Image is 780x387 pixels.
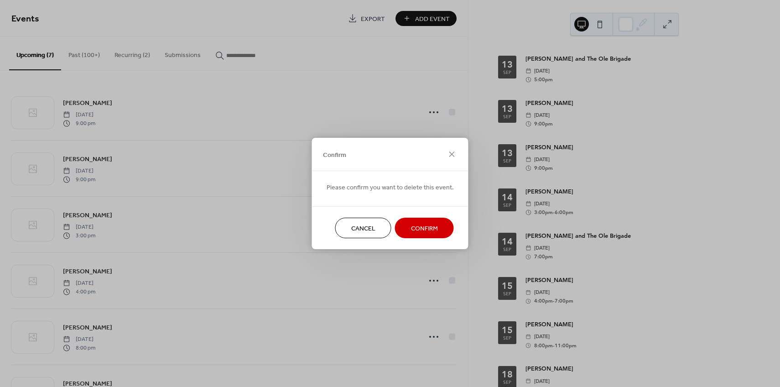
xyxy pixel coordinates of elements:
button: Confirm [395,218,454,238]
button: Cancel [335,218,391,238]
span: Cancel [351,224,375,234]
span: Confirm [323,150,346,160]
span: Please confirm you want to delete this event. [327,183,454,193]
span: Confirm [411,224,438,234]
